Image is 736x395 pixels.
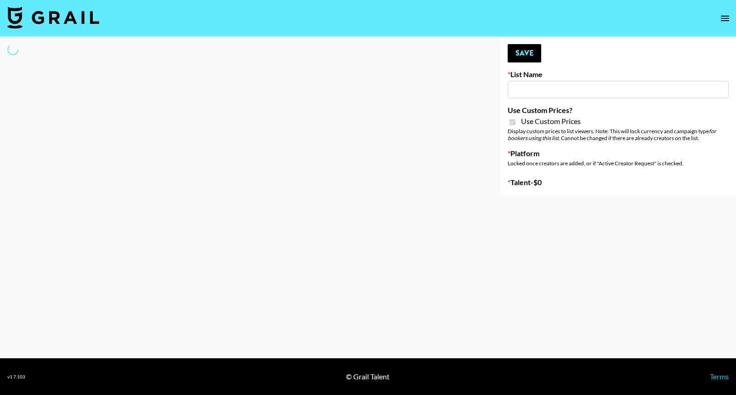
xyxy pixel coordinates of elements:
[508,106,729,115] label: Use Custom Prices?
[508,70,729,79] label: List Name
[710,372,729,381] a: Terms
[508,160,729,167] div: Locked once creators are added, or if "Active Creator Request" is checked.
[7,374,25,380] div: v 1.7.103
[7,6,99,28] img: Grail Talent
[508,178,729,187] label: Talent - $ 0
[508,149,729,158] label: Platform
[716,9,734,28] button: open drawer
[521,117,581,126] span: Use Custom Prices
[508,128,729,141] div: Display custom prices to list viewers. Note: This will lock currency and campaign type . Cannot b...
[346,372,390,381] div: © Grail Talent
[508,128,716,141] em: for bookers using this list
[508,44,541,62] button: Save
